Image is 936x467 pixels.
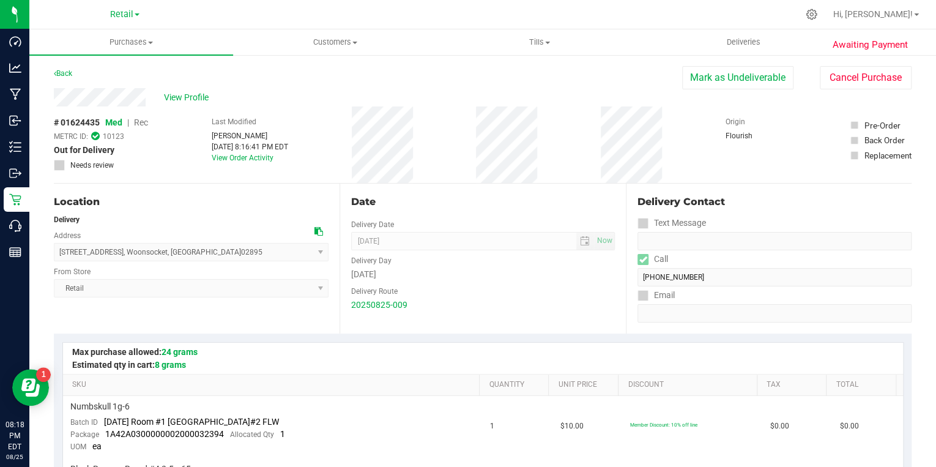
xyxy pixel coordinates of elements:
span: Batch ID [70,418,98,427]
div: Manage settings [804,9,819,20]
a: Deliveries [641,29,845,55]
span: Needs review [70,160,114,171]
div: Pre-Order [864,119,900,132]
span: UOM [70,443,86,451]
a: Discount [628,380,752,390]
span: Deliveries [710,37,777,48]
div: Delivery Contact [637,195,912,209]
span: View Profile [164,91,213,104]
span: Estimated qty in cart: [72,360,186,370]
span: Out for Delivery [54,144,114,157]
inline-svg: Retail [9,193,21,206]
span: Retail [110,9,133,20]
div: [DATE] 8:16:41 PM EDT [212,141,288,152]
inline-svg: Call Center [9,220,21,232]
span: Rec [134,118,148,127]
span: 8 grams [155,360,186,370]
input: Format: (999) 999-9999 [637,268,912,286]
span: [DATE] Room #1 [GEOGRAPHIC_DATA]#2 FLW [104,417,279,427]
div: Flourish [726,130,787,141]
span: | [127,118,129,127]
label: Delivery Day [351,255,392,266]
span: 1 [490,420,494,432]
label: Text Message [637,214,706,232]
div: Location [54,195,329,209]
span: Numbskull 1g-6 [70,401,130,413]
a: View Order Activity [212,154,273,162]
a: 20250825-009 [351,300,407,310]
a: Tills [437,29,641,55]
div: Date [351,195,614,209]
a: Purchases [29,29,233,55]
label: Delivery Date [351,219,394,230]
a: Customers [233,29,437,55]
span: In Sync [91,130,100,142]
label: Last Modified [212,116,256,127]
span: $0.00 [840,420,859,432]
span: $10.00 [560,420,583,432]
inline-svg: Inbound [9,114,21,127]
span: 1 [280,429,285,439]
label: Address [54,230,81,241]
inline-svg: Dashboard [9,35,21,48]
span: Tills [438,37,641,48]
span: 1A42A0300000002000032394 [105,429,224,439]
p: 08/25 [6,452,24,461]
span: Customers [234,37,436,48]
a: Back [54,69,72,78]
span: Allocated Qty [230,430,274,439]
a: Total [836,380,891,390]
span: Max purchase allowed: [72,347,198,357]
label: Call [637,250,668,268]
span: 24 grams [162,347,198,357]
label: Delivery Route [351,286,398,297]
span: Awaiting Payment [833,38,908,52]
span: # 01624435 [54,116,100,129]
iframe: Resource center unread badge [36,367,51,382]
span: 10123 [103,131,124,142]
span: Med [105,118,122,127]
inline-svg: Manufacturing [9,88,21,100]
span: Hi, [PERSON_NAME]! [833,9,913,19]
label: From Store [54,266,91,277]
span: Member Discount: 10% off line [630,422,697,428]
span: $0.00 [770,420,789,432]
inline-svg: Reports [9,246,21,258]
input: Format: (999) 999-9999 [637,232,912,250]
strong: Delivery [54,215,80,224]
label: Origin [726,116,745,127]
span: Package [70,430,99,439]
iframe: Resource center [12,369,49,406]
div: [PERSON_NAME] [212,130,288,141]
span: Purchases [29,37,233,48]
div: [DATE] [351,268,614,281]
label: Email [637,286,675,304]
span: METRC ID: [54,131,88,142]
inline-svg: Analytics [9,62,21,74]
inline-svg: Inventory [9,141,21,153]
a: Tax [767,380,822,390]
div: Copy address to clipboard [314,225,323,238]
div: Replacement [864,149,911,162]
div: Back Order [864,134,904,146]
button: Cancel Purchase [820,66,912,89]
a: Unit Price [559,380,614,390]
a: SKU [72,380,475,390]
button: Mark as Undeliverable [682,66,793,89]
inline-svg: Outbound [9,167,21,179]
p: 08:18 PM EDT [6,419,24,452]
a: Quantity [489,380,544,390]
span: ea [92,441,102,451]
